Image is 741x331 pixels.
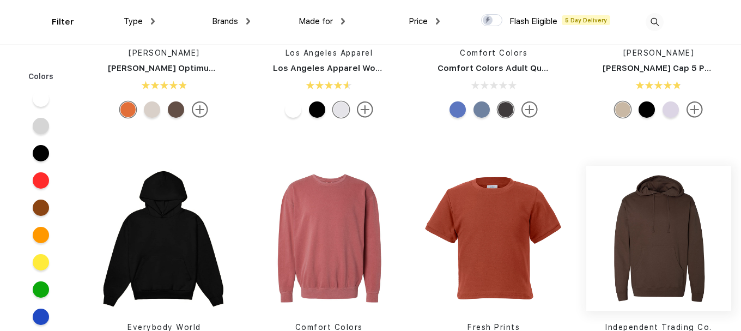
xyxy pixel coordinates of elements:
[623,49,695,57] a: [PERSON_NAME]
[460,49,527,57] a: Comfort Colors
[497,101,514,118] div: Pepper
[333,101,349,118] div: Ash
[108,63,297,73] a: [PERSON_NAME] Optimum Pigment Dyed-Cap
[562,15,610,25] span: 5 Day Delivery
[285,101,301,118] div: White
[212,16,238,26] span: Brands
[129,49,200,57] a: [PERSON_NAME]
[473,101,490,118] div: Blue Jean
[687,101,703,118] img: more.svg
[192,101,208,118] img: more.svg
[309,101,325,118] div: Black
[52,16,74,28] div: Filter
[246,18,250,25] img: dropdown.png
[450,101,466,118] div: Flo Blue
[663,101,679,118] div: Red Wht Red
[124,16,143,26] span: Type
[421,166,566,311] img: func=resize&h=266
[144,101,160,118] div: Ivory
[436,18,440,25] img: dropdown.png
[438,63,628,73] a: Comfort Colors Adult Quarter-Zip Sweatshirt
[586,166,731,311] img: func=resize&h=266
[286,49,373,57] a: Los Angeles Apparel
[257,166,402,311] img: func=resize&h=266
[615,101,631,118] div: Brn Tan Brn
[151,18,155,25] img: dropdown.png
[639,101,655,118] div: Black
[357,101,373,118] img: more.svg
[273,63,431,73] a: Los Angeles Apparel Women's Shorts
[509,16,557,26] span: Flash Eligible
[646,13,664,31] img: desktop_search.svg
[92,166,236,311] img: func=resize&h=266
[341,18,345,25] img: dropdown.png
[521,101,538,118] img: more.svg
[299,16,333,26] span: Made for
[20,71,62,82] div: Colors
[168,101,184,118] div: Espresso
[120,101,136,118] div: Tangerine
[409,16,428,26] span: Price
